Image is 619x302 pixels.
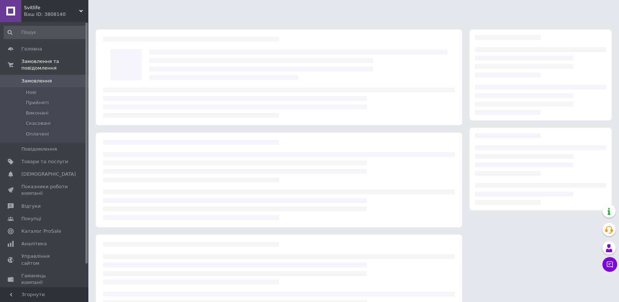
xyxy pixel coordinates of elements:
[21,158,68,165] span: Товари та послуги
[21,46,42,52] span: Головна
[24,11,88,18] div: Ваш ID: 3808140
[26,131,49,137] span: Оплачені
[21,215,41,222] span: Покупці
[26,99,49,106] span: Прийняті
[21,58,88,71] span: Замовлення та повідомлення
[21,228,61,235] span: Каталог ProSale
[26,110,49,116] span: Виконані
[26,89,36,96] span: Нові
[21,146,57,152] span: Повідомлення
[21,171,76,178] span: [DEMOGRAPHIC_DATA]
[21,183,68,197] span: Показники роботи компанії
[26,120,51,127] span: Скасовані
[21,273,68,286] span: Гаманець компанії
[21,78,52,84] span: Замовлення
[21,253,68,266] span: Управління сайтом
[21,203,41,210] span: Відгуки
[602,257,617,272] button: Чат з покупцем
[4,26,87,39] input: Пошук
[24,4,79,11] span: Svitlife
[21,240,47,247] span: Аналітика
